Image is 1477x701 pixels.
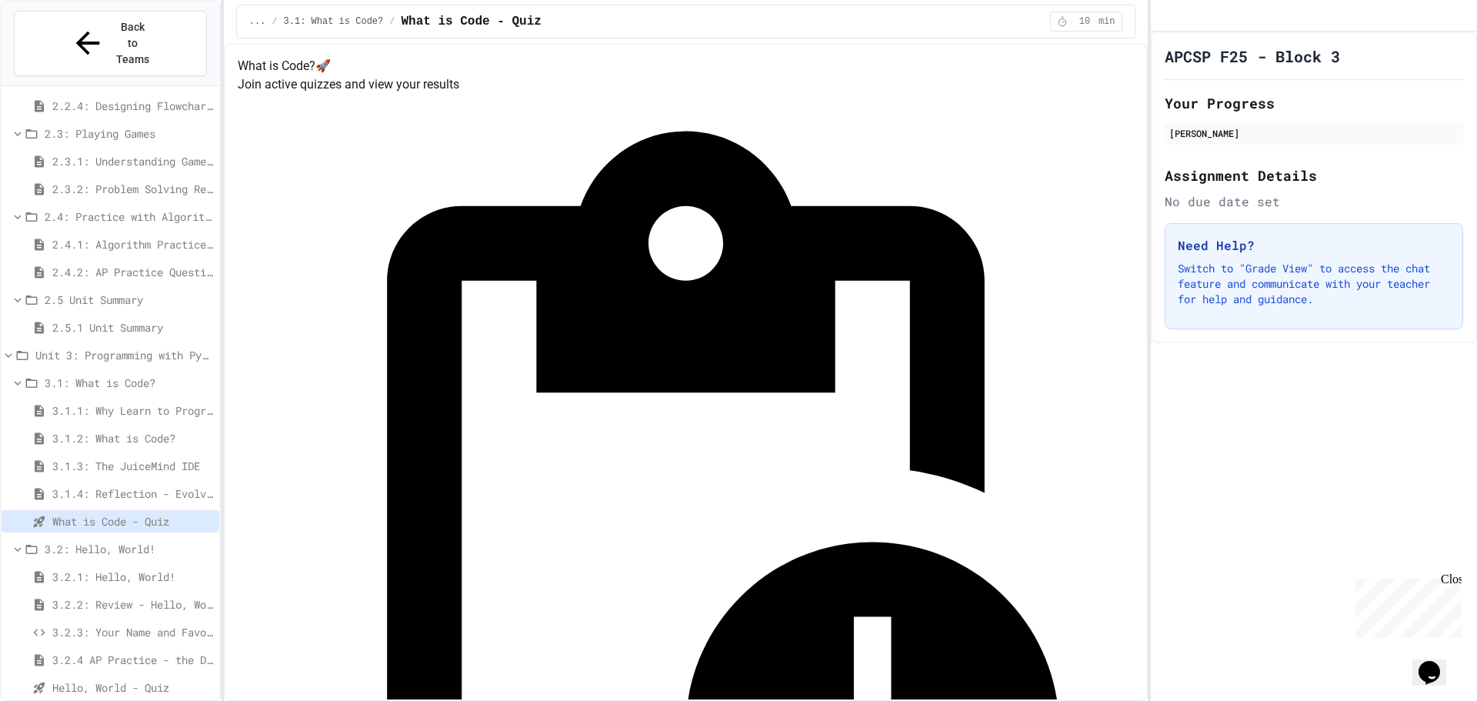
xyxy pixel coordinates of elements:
[52,402,213,419] span: 3.1.1: Why Learn to Program?
[52,458,213,474] span: 3.1.3: The JuiceMind IDE
[1099,15,1115,28] span: min
[238,75,1134,94] p: Join active quizzes and view your results
[249,15,266,28] span: ...
[1349,572,1462,638] iframe: chat widget
[272,15,277,28] span: /
[52,98,213,114] span: 2.2.4: Designing Flowcharts
[1165,45,1340,67] h1: APCSP F25 - Block 3
[14,11,207,76] button: Back to Teams
[115,19,151,68] span: Back to Teams
[1178,236,1450,255] h3: Need Help?
[52,181,213,197] span: 2.3.2: Problem Solving Reflection
[238,57,1134,75] h4: What is Code? 🚀
[35,347,213,363] span: Unit 3: Programming with Python
[52,569,213,585] span: 3.2.1: Hello, World!
[52,319,213,335] span: 2.5.1 Unit Summary
[52,624,213,640] span: 3.2.3: Your Name and Favorite Movie
[52,513,213,529] span: What is Code - Quiz
[52,486,213,502] span: 3.1.4: Reflection - Evolving Technology
[1165,165,1463,186] h2: Assignment Details
[1165,92,1463,114] h2: Your Progress
[52,679,213,696] span: Hello, World - Quiz
[1169,126,1459,140] div: [PERSON_NAME]
[389,15,395,28] span: /
[52,264,213,280] span: 2.4.2: AP Practice Questions
[1072,15,1097,28] span: 10
[284,15,384,28] span: 3.1: What is Code?
[45,209,213,225] span: 2.4: Practice with Algorithms
[52,430,213,446] span: 3.1.2: What is Code?
[52,596,213,613] span: 3.2.2: Review - Hello, World!
[1165,192,1463,211] div: No due date set
[6,6,106,98] div: Chat with us now!Close
[1178,261,1450,307] p: Switch to "Grade View" to access the chat feature and communicate with your teacher for help and ...
[401,12,541,31] span: What is Code - Quiz
[52,652,213,668] span: 3.2.4 AP Practice - the DISPLAY Procedure
[45,125,213,142] span: 2.3: Playing Games
[52,153,213,169] span: 2.3.1: Understanding Games with Flowcharts
[45,375,213,391] span: 3.1: What is Code?
[45,541,213,557] span: 3.2: Hello, World!
[45,292,213,308] span: 2.5 Unit Summary
[1412,639,1462,686] iframe: chat widget
[52,236,213,252] span: 2.4.1: Algorithm Practice Exercises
